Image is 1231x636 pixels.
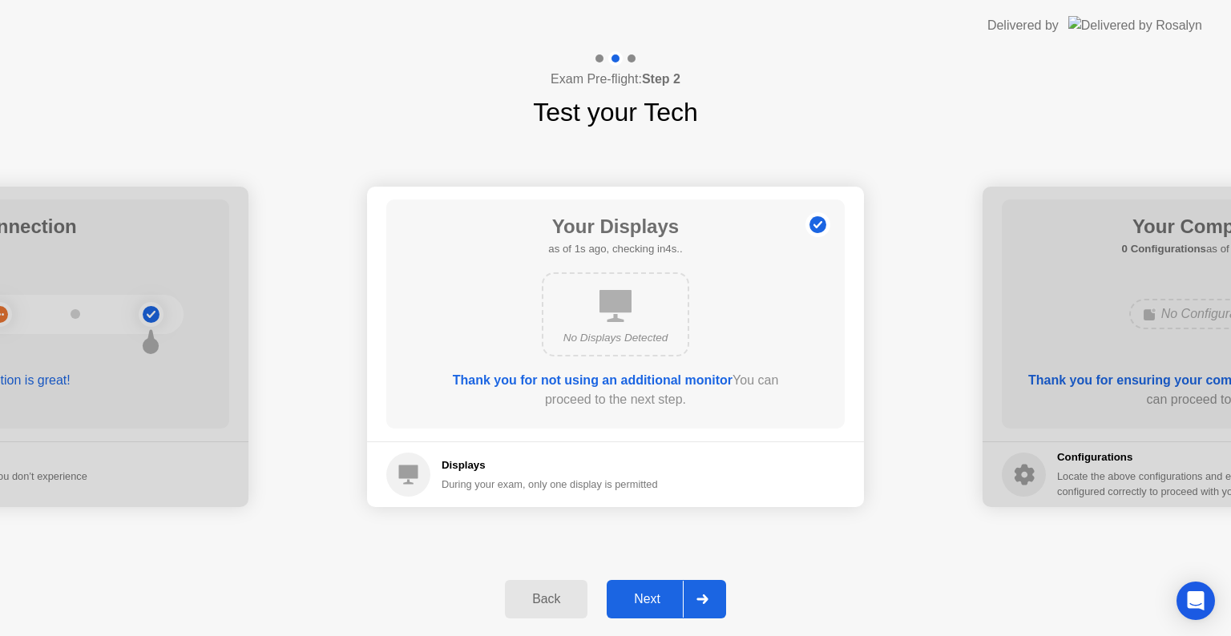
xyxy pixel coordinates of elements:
h5: as of 1s ago, checking in4s.. [548,241,682,257]
div: Open Intercom Messenger [1177,582,1215,620]
div: Next [611,592,683,606]
button: Back [505,580,587,618]
b: Thank you for not using an additional monitor [453,373,733,387]
b: Step 2 [642,72,680,86]
div: Back [510,592,583,606]
button: Next [607,580,726,618]
h1: Test your Tech [533,93,698,131]
h1: Your Displays [548,212,682,241]
div: Delivered by [987,16,1059,35]
h4: Exam Pre-flight: [551,70,680,89]
div: During your exam, only one display is permitted [442,477,658,492]
div: No Displays Detected [556,330,675,346]
h5: Displays [442,457,658,473]
img: Delivered by Rosalyn [1068,16,1202,34]
div: You can proceed to the next step. [432,371,799,409]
